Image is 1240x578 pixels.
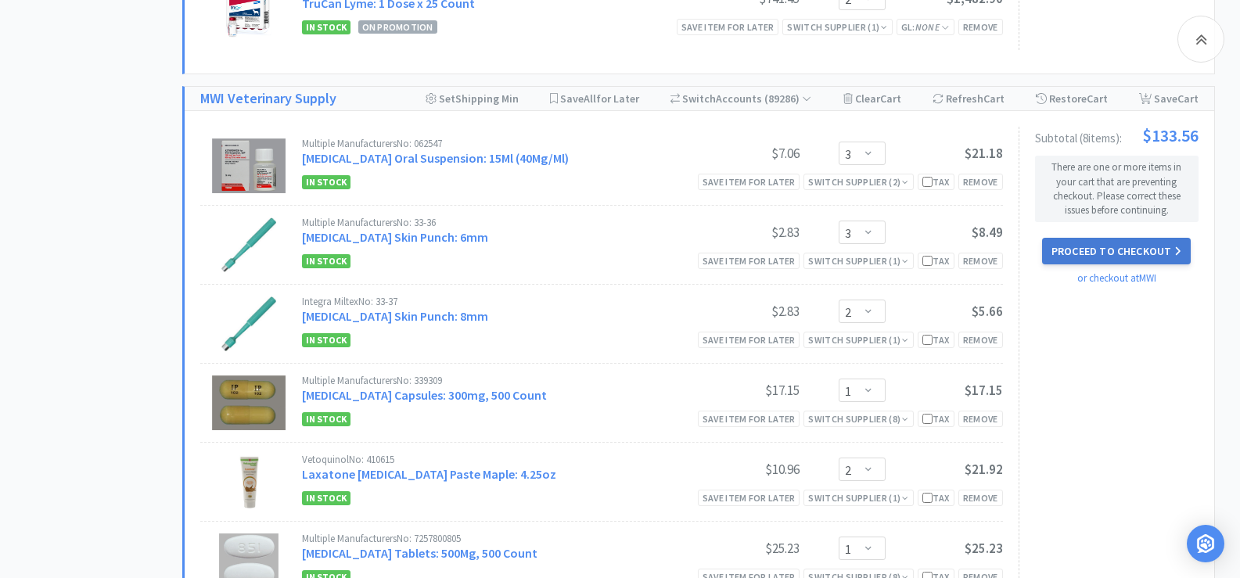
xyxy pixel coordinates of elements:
[808,490,908,505] div: Switch Supplier ( 1 )
[677,19,779,35] div: Save item for later
[302,466,556,482] a: Laxatone [MEDICAL_DATA] Paste Maple: 4.25oz
[358,20,437,34] span: On Promotion
[958,253,1003,269] div: Remove
[808,332,908,347] div: Switch Supplier ( 1 )
[439,92,455,106] span: Set
[1077,271,1156,285] a: or checkout at MWI
[1036,87,1108,110] div: Restore
[682,460,800,479] div: $10.96
[221,217,276,272] img: 75ffb242dfda43fa84b811a7cab65feb_5689.png
[302,296,682,307] div: Integra Miltex No: 33-37
[922,174,950,189] div: Tax
[1042,238,1191,264] button: Proceed to Checkout
[200,88,336,110] a: MWI Veterinary Supply
[698,332,800,348] div: Save item for later
[808,174,908,189] div: Switch Supplier ( 2 )
[302,533,682,544] div: Multiple Manufacturers No: 7257800805
[958,411,1003,427] div: Remove
[302,454,682,465] div: Vetoquinol No: 410615
[302,333,350,347] span: In Stock
[965,145,1003,162] span: $21.18
[1041,160,1192,217] p: There are one or more items in your cart that are preventing checkout. Please correct these issue...
[922,332,950,347] div: Tax
[302,412,350,426] span: In Stock
[426,87,519,110] div: Shipping Min
[880,92,901,106] span: Cart
[922,253,950,268] div: Tax
[698,411,800,427] div: Save item for later
[965,540,1003,557] span: $25.23
[670,87,812,110] div: Accounts
[302,375,682,386] div: Multiple Manufacturers No: 339309
[302,150,569,166] a: [MEDICAL_DATA] Oral Suspension: 15Ml (40Mg/Ml)
[972,303,1003,320] span: $5.66
[221,296,276,351] img: 6af79643d1eb42c29d9a607ba6267d4f_5690.png
[1177,92,1199,106] span: Cart
[843,87,901,110] div: Clear
[922,411,950,426] div: Tax
[682,539,800,558] div: $25.23
[302,254,350,268] span: In Stock
[302,175,350,189] span: In Stock
[212,138,285,193] img: 0ab41771ed794aacae394503a50ead2b_272985.png
[212,375,285,430] img: 9d9d56f55b0d4217b4268fb6cfee2389_389838.png
[933,87,1005,110] div: Refresh
[983,92,1005,106] span: Cart
[922,490,950,505] div: Tax
[808,411,908,426] div: Switch Supplier ( 8 )
[972,224,1003,241] span: $8.49
[682,92,716,106] span: Switch
[302,308,488,324] a: [MEDICAL_DATA] Skin Punch: 8mm
[787,20,887,34] div: Switch Supplier ( 1 )
[698,253,800,269] div: Save item for later
[1142,127,1199,144] span: $133.56
[965,382,1003,399] span: $17.15
[1139,87,1199,110] div: Save
[302,217,682,228] div: Multiple Manufacturers No: 33-36
[302,20,350,34] span: In Stock
[965,461,1003,478] span: $21.92
[1187,525,1224,562] div: Open Intercom Messenger
[762,92,811,106] span: ( 89286 )
[302,229,488,245] a: [MEDICAL_DATA] Skin Punch: 6mm
[302,138,682,149] div: Multiple Manufacturers No: 062547
[808,253,908,268] div: Switch Supplier ( 1 )
[682,302,800,321] div: $2.83
[901,21,950,33] span: GL:
[698,174,800,190] div: Save item for later
[1087,92,1108,106] span: Cart
[302,491,350,505] span: In Stock
[958,19,1003,35] div: Remove
[958,174,1003,190] div: Remove
[958,490,1003,506] div: Remove
[958,332,1003,348] div: Remove
[560,92,639,106] span: Save for Later
[682,144,800,163] div: $7.06
[584,92,596,106] span: All
[302,545,537,561] a: [MEDICAL_DATA] Tablets: 500Mg, 500 Count
[1035,127,1199,144] div: Subtotal ( 8 item s ):
[915,21,940,33] i: None
[682,223,800,242] div: $2.83
[682,381,800,400] div: $17.15
[698,490,800,506] div: Save item for later
[302,387,547,403] a: [MEDICAL_DATA] Capsules: 300mg, 500 Count
[237,454,261,509] img: 023bd5a9187648d79d1cad69f2dbb1ba_6250.png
